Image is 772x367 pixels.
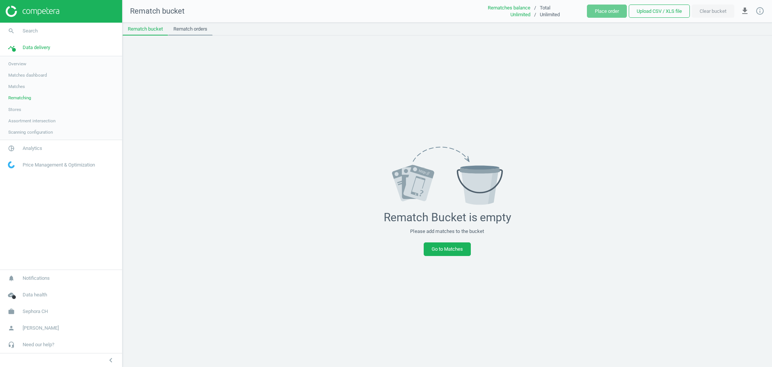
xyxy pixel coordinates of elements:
[4,141,18,156] i: pie_chart_outlined
[123,23,168,35] a: Rematch bucket
[692,5,734,18] button: Clear bucket
[4,271,18,285] i: notifications
[8,161,15,168] img: wGWNvw8QSZomAAAAABJRU5ErkJggg==
[23,145,42,152] span: Analytics
[8,106,21,113] span: Stores
[23,275,50,282] span: Notifications
[8,95,31,101] span: Rematching
[410,228,484,235] div: Please add matches to the bucket
[4,24,18,38] i: search
[101,355,120,365] button: chevron_left
[8,72,47,78] span: Matches dashboard
[106,356,115,365] i: chevron_left
[168,23,213,35] a: Rematch orders
[587,5,627,18] button: Place order
[4,288,18,302] i: cloud_done
[130,6,185,15] span: Rematch bucket
[392,146,503,205] img: svg+xml;base64,PHN2ZyB4bWxucz0iaHR0cDovL3d3dy53My5vcmcvMjAwMC9zdmciIHZpZXdCb3g9IjAgMCAxNjAuMDggOD...
[6,6,59,17] img: ajHJNr6hYgQAAAAASUVORK5CYII=
[4,321,18,335] i: person
[530,11,540,18] div: /
[540,11,587,18] div: Unlimited
[23,308,48,315] span: Sephora CH
[4,40,18,55] i: timeline
[23,291,47,298] span: Data health
[474,11,530,18] div: Unlimited
[23,162,95,168] span: Price Management & Optimization
[23,341,54,348] span: Need our help?
[740,6,749,15] i: get_app
[530,5,540,11] div: /
[8,118,55,124] span: Assortment intersection
[540,5,587,11] div: Total
[4,304,18,319] i: work
[755,6,764,15] i: info_outline
[424,242,471,256] a: Go to Matches
[23,28,38,34] span: Search
[474,5,530,11] div: Rematches balance
[8,61,26,67] span: Overview
[8,129,53,135] span: Scanning configuration
[755,6,764,16] a: info_outline
[23,325,59,332] span: [PERSON_NAME]
[8,83,25,89] span: Matches
[23,44,50,51] span: Data delivery
[4,338,18,352] i: headset_mic
[384,211,511,224] div: Rematch Bucket is empty
[736,2,754,20] button: get_app
[629,5,690,18] button: Upload CSV / XLS file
